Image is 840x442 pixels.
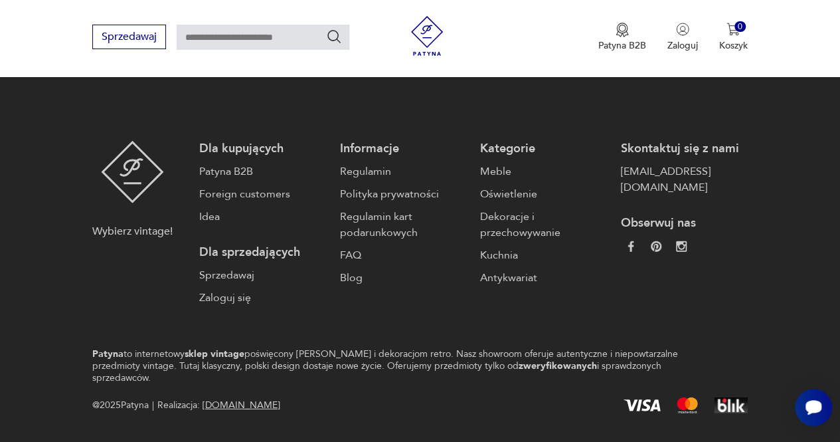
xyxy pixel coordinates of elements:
a: Meble [480,164,607,179]
a: Dekoracje i przechowywanie [480,209,607,241]
p: Kategorie [480,141,607,157]
img: Patyna - sklep z meblami i dekoracjami vintage [101,141,164,203]
a: [DOMAIN_NAME] [203,399,280,411]
a: Sprzedawaj [199,267,326,283]
p: Obserwuj nas [620,215,747,231]
a: Antykwariat [480,270,607,286]
span: @ 2025 Patyna [92,397,149,413]
iframe: Smartsupp widget button [795,389,832,426]
a: Foreign customers [199,186,326,202]
a: Oświetlenie [480,186,607,202]
a: Sprzedawaj [92,33,166,43]
button: Sprzedawaj [92,25,166,49]
p: Patyna B2B [598,39,646,52]
p: Informacje [340,141,467,157]
p: Skontaktuj się z nami [620,141,747,157]
a: Idea [199,209,326,225]
a: FAQ [340,247,467,263]
a: Regulamin [340,164,467,179]
a: Ikona medaluPatyna B2B [598,23,646,52]
strong: sklep vintage [185,348,244,360]
p: Koszyk [719,39,748,52]
p: Wybierz vintage! [92,223,173,239]
button: Patyna B2B [598,23,646,52]
button: Zaloguj [667,23,698,52]
a: Polityka prywatności [340,186,467,202]
a: Patyna B2B [199,164,326,179]
strong: Patyna [92,348,124,360]
a: Blog [340,270,467,286]
img: 37d27d81a828e637adc9f9cb2e3d3a8a.webp [651,241,661,252]
p: Zaloguj [667,39,698,52]
img: Ikona medalu [616,23,629,37]
button: 0Koszyk [719,23,748,52]
img: c2fd9cf7f39615d9d6839a72ae8e59e5.webp [676,241,687,252]
a: [EMAIL_ADDRESS][DOMAIN_NAME] [620,164,747,195]
button: Szukaj [326,29,342,45]
img: Ikona koszyka [726,23,740,36]
span: Realizacja: [157,397,280,413]
a: Kuchnia [480,247,607,263]
img: Ikonka użytkownika [676,23,689,36]
img: Patyna - sklep z meblami i dekoracjami vintage [407,16,447,56]
a: Zaloguj się [199,290,326,306]
img: BLIK [714,397,748,413]
img: da9060093f698e4c3cedc1453eec5031.webp [626,241,636,252]
img: Visa [624,399,661,411]
p: Dla kupujących [199,141,326,157]
strong: zweryfikowanych [519,360,597,372]
div: 0 [734,21,746,33]
img: Mastercard [677,397,698,413]
div: | [152,397,154,413]
p: to internetowy poświęcony [PERSON_NAME] i dekoracjom retro. Nasz showroom oferuje autentyczne i n... [92,348,701,384]
p: Dla sprzedających [199,245,326,261]
a: Regulamin kart podarunkowych [340,209,467,241]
